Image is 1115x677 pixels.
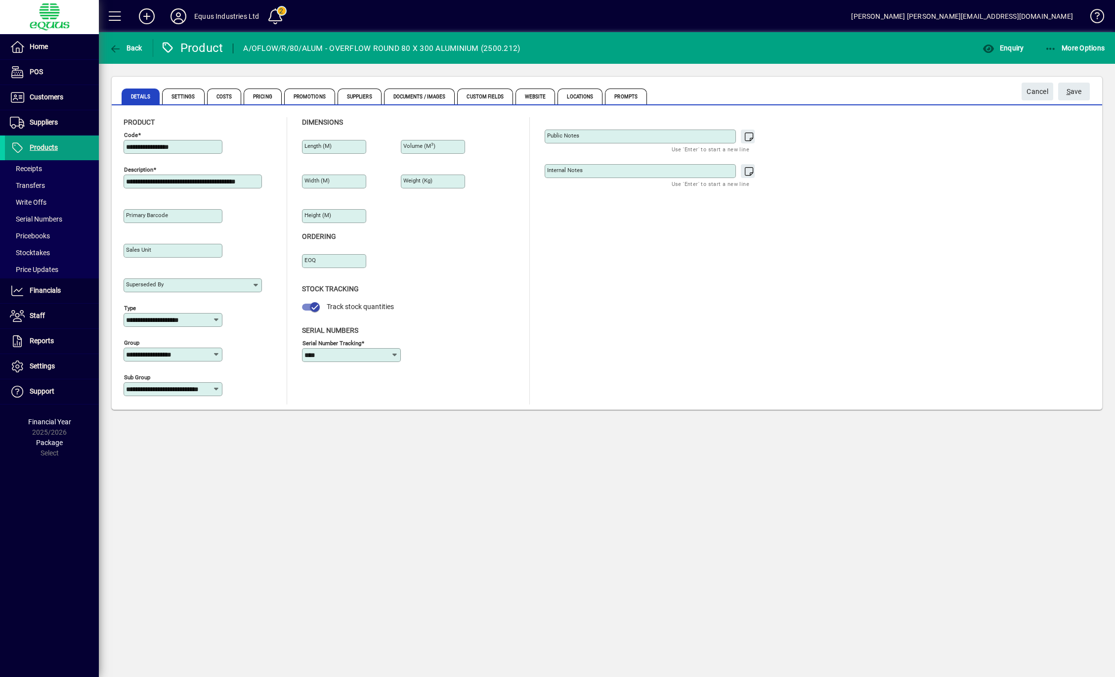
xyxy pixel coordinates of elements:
span: Package [36,439,63,447]
a: Price Updates [5,261,99,278]
span: Product [124,118,155,126]
span: Customers [30,93,63,101]
button: Profile [163,7,194,25]
span: Serial Numbers [302,326,358,334]
button: More Options [1042,39,1108,57]
span: More Options [1045,44,1105,52]
span: Staff [30,312,45,319]
span: Promotions [284,89,335,104]
a: Financials [5,278,99,303]
mat-label: Internal Notes [547,167,583,174]
span: Locations [557,89,602,104]
span: Financial Year [28,418,71,426]
span: Stock Tracking [302,285,359,293]
a: Customers [5,85,99,110]
span: Pricebooks [10,232,50,240]
span: Reports [30,337,54,345]
span: Prompts [605,89,647,104]
span: Stocktakes [10,249,50,257]
mat-label: Height (m) [304,212,331,219]
mat-label: Type [124,305,136,312]
a: Serial Numbers [5,211,99,227]
mat-label: Code [124,132,138,138]
span: Financials [30,286,61,294]
mat-label: Width (m) [304,177,330,184]
span: Suppliers [30,118,58,126]
mat-label: Volume (m ) [403,142,435,149]
span: Support [30,387,54,395]
mat-label: Public Notes [547,132,579,139]
span: Costs [207,89,242,104]
mat-label: Superseded by [126,281,164,288]
div: A/OFLOW/R/80/ALUM - OVERFLOW ROUND 80 X 300 ALUMINIUM (2500.212) [243,41,520,56]
button: Add [131,7,163,25]
mat-label: Group [124,339,139,346]
span: Documents / Images [384,89,455,104]
mat-hint: Use 'Enter' to start a new line [672,178,749,189]
mat-label: Primary barcode [126,212,168,219]
button: Back [107,39,145,57]
span: Track stock quantities [327,303,394,311]
span: Products [30,143,58,151]
span: Ordering [302,232,336,240]
a: Suppliers [5,110,99,135]
span: Back [109,44,142,52]
span: POS [30,68,43,76]
sup: 3 [431,142,433,147]
button: Save [1058,83,1090,100]
a: Home [5,35,99,59]
a: Pricebooks [5,227,99,244]
a: Knowledge Base [1083,2,1103,34]
a: Reports [5,329,99,354]
mat-label: Weight (Kg) [403,177,432,184]
a: Receipts [5,160,99,177]
mat-hint: Use 'Enter' to start a new line [672,143,749,155]
span: Home [30,43,48,50]
span: ave [1067,84,1082,100]
mat-label: Description [124,166,153,173]
app-page-header-button: Back [99,39,153,57]
span: Suppliers [338,89,382,104]
a: Staff [5,304,99,328]
span: Write Offs [10,198,46,206]
mat-label: EOQ [304,257,316,264]
mat-label: Sales unit [126,246,151,253]
span: Custom Fields [457,89,513,104]
span: Pricing [244,89,282,104]
mat-label: Serial Number tracking [302,339,361,346]
span: Settings [30,362,55,370]
span: Enquiry [983,44,1024,52]
span: Price Updates [10,266,58,273]
a: Support [5,379,99,404]
button: Enquiry [980,39,1026,57]
a: POS [5,60,99,85]
a: Settings [5,354,99,379]
mat-label: Length (m) [304,142,332,149]
a: Stocktakes [5,244,99,261]
span: Settings [162,89,205,104]
span: Dimensions [302,118,343,126]
span: Receipts [10,165,42,173]
div: Product [161,40,223,56]
span: Transfers [10,181,45,189]
span: Details [122,89,160,104]
a: Write Offs [5,194,99,211]
span: S [1067,88,1071,95]
mat-label: Sub group [124,374,150,381]
div: [PERSON_NAME] [PERSON_NAME][EMAIL_ADDRESS][DOMAIN_NAME] [851,8,1073,24]
div: Equus Industries Ltd [194,8,259,24]
span: Cancel [1027,84,1048,100]
button: Cancel [1022,83,1053,100]
a: Transfers [5,177,99,194]
span: Serial Numbers [10,215,62,223]
span: Website [515,89,556,104]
